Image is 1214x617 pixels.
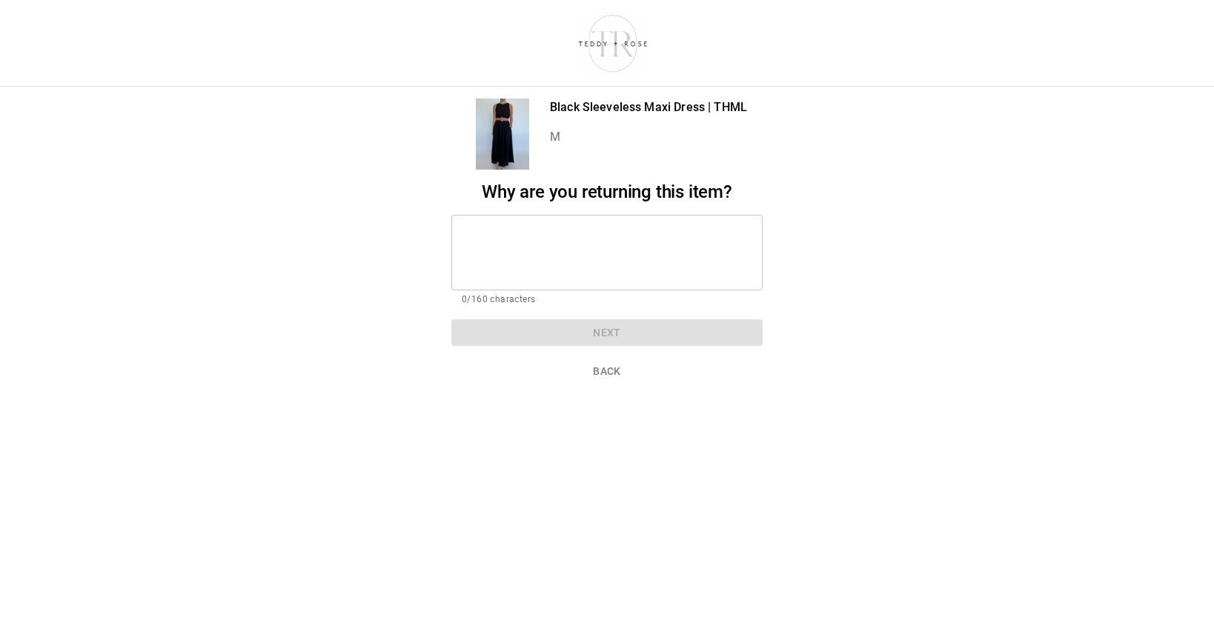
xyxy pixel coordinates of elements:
[462,293,752,307] p: 0/160 characters
[571,11,655,75] img: shop-teddyrose.myshopify.com-d93983e8-e25b-478f-b32e-9430bef33fdd
[451,181,763,203] h2: Why are you returning this item?
[550,128,747,146] p: M
[550,99,747,116] p: Black Sleeveless Maxi Dress | THML
[451,358,763,385] button: Back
